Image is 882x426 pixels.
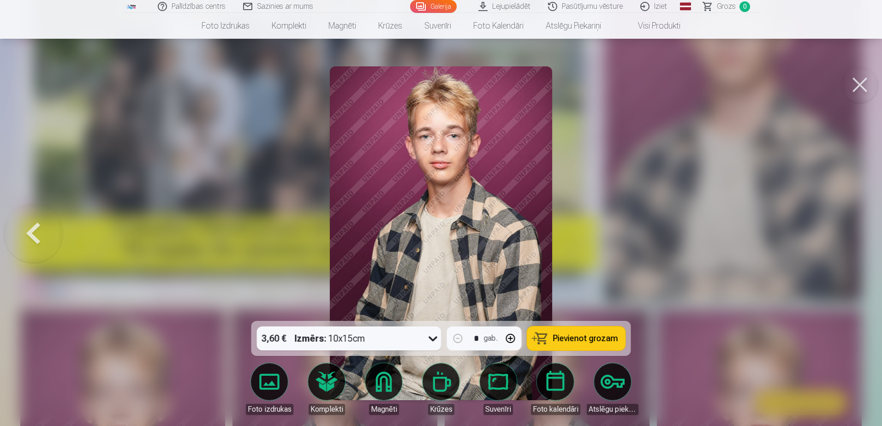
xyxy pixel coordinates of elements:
[428,404,454,415] div: Krūzes
[587,404,638,415] div: Atslēgu piekariņi
[317,13,367,39] a: Magnēti
[530,363,581,415] a: Foto kalendāri
[535,13,612,39] a: Atslēgu piekariņi
[301,363,352,415] a: Komplekti
[309,404,345,415] div: Komplekti
[413,13,462,39] a: Suvenīri
[257,326,291,350] div: 3,60 €
[717,1,736,12] span: Grozs
[367,13,413,39] a: Krūzes
[415,363,467,415] a: Krūzes
[261,13,317,39] a: Komplekti
[483,404,513,415] div: Suvenīri
[244,363,295,415] a: Foto izdrukas
[358,363,410,415] a: Magnēti
[531,404,580,415] div: Foto kalendāri
[246,404,293,415] div: Foto izdrukas
[126,4,137,9] img: /fa1
[369,404,399,415] div: Magnēti
[472,363,524,415] a: Suvenīri
[191,13,261,39] a: Foto izdrukas
[295,326,365,350] div: 10x15cm
[587,363,638,415] a: Atslēgu piekariņi
[739,1,750,12] span: 0
[484,333,498,344] div: gab.
[295,332,327,345] strong: Izmērs :
[462,13,535,39] a: Foto kalendāri
[612,13,691,39] a: Visi produkti
[527,326,626,350] button: Pievienot grozam
[553,334,618,343] span: Pievienot grozam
